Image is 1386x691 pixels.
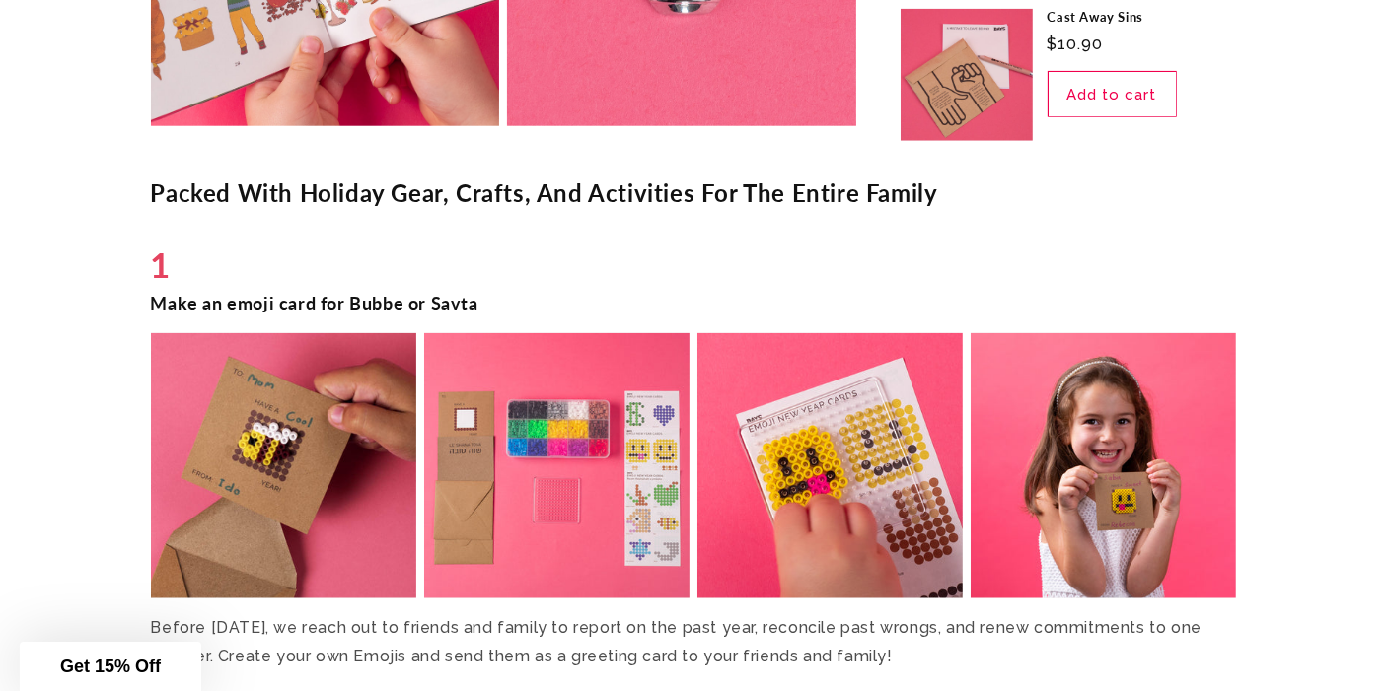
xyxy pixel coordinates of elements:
[151,333,416,598] img: Emoji New Year Cards
[151,614,1236,671] p: Before [DATE], we reach out to friends and family to report on the past year, reconcile past wron...
[1048,71,1177,117] button: Add to cart
[1048,9,1231,26] a: Cast Away Sins
[151,177,1236,208] h2: Packed With Holiday Gear, Crafts, And Activities For The Entire Family
[151,292,1236,314] h3: Make an emoji card for Bubbe or Savta
[971,333,1236,598] img: Emoji New Year Cards
[60,656,161,676] span: Get 15% Off
[697,333,963,598] img: Emoji New Year Cards
[424,333,690,598] img: Emoji New Year Cards
[151,242,1236,288] h3: 1
[20,642,201,691] div: Get 15% Off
